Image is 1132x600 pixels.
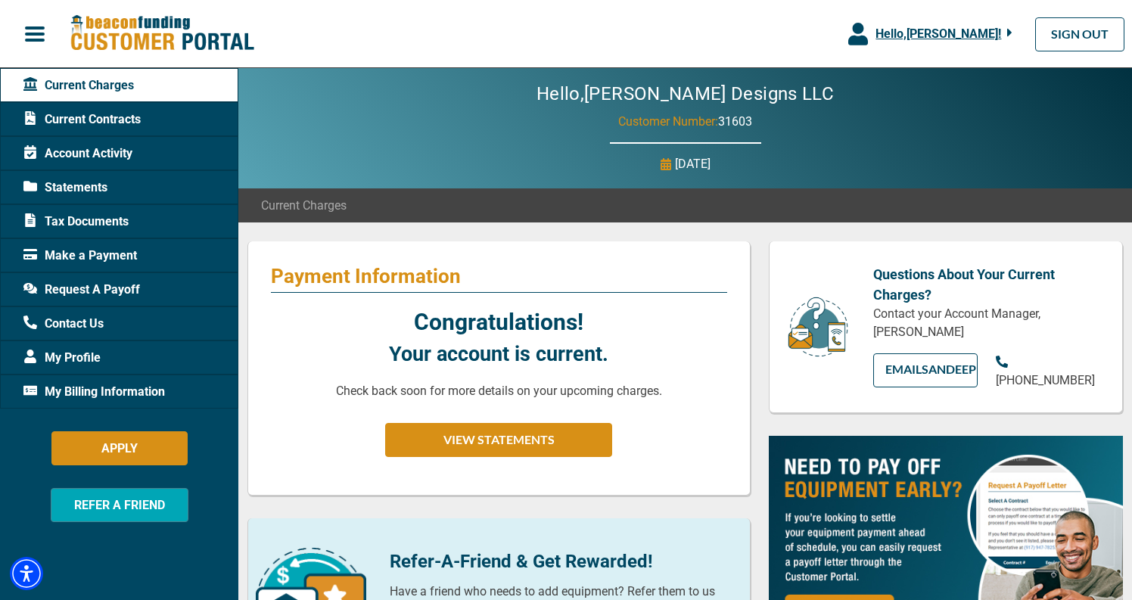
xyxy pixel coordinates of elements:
p: Refer-A-Friend & Get Rewarded! [390,548,727,575]
button: REFER A FRIEND [51,488,188,522]
span: Hello, [PERSON_NAME] ! [875,26,1001,41]
p: Check back soon for more details on your upcoming charges. [336,382,662,400]
span: Account Activity [23,145,132,163]
span: Tax Documents [23,213,129,231]
img: Beacon Funding Customer Portal Logo [70,14,254,53]
span: Request A Payoff [23,281,140,299]
span: Current Charges [23,76,134,95]
span: Contact Us [23,315,104,333]
span: Statements [23,179,107,197]
a: SIGN OUT [1035,17,1124,51]
a: [PHONE_NUMBER] [996,353,1099,390]
p: Questions About Your Current Charges? [873,264,1099,305]
span: 31603 [718,114,752,129]
span: My Profile [23,349,101,367]
span: My Billing Information [23,383,165,401]
p: Payment Information [271,264,727,288]
h2: Hello, [PERSON_NAME] Designs LLC [491,83,879,105]
span: Current Charges [261,197,347,215]
p: Your account is current. [389,339,608,370]
a: EMAILSandeep [873,353,977,387]
p: Congratulations! [414,305,583,339]
p: [DATE] [675,155,711,173]
div: Accessibility Menu [10,557,43,590]
button: APPLY [51,431,188,465]
span: [PHONE_NUMBER] [996,373,1095,387]
p: Contact your Account Manager, [PERSON_NAME] [873,305,1099,341]
span: Current Contracts [23,110,141,129]
button: VIEW STATEMENTS [385,423,612,457]
span: Make a Payment [23,247,137,265]
span: Customer Number: [618,114,718,129]
img: customer-service.png [784,296,852,359]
